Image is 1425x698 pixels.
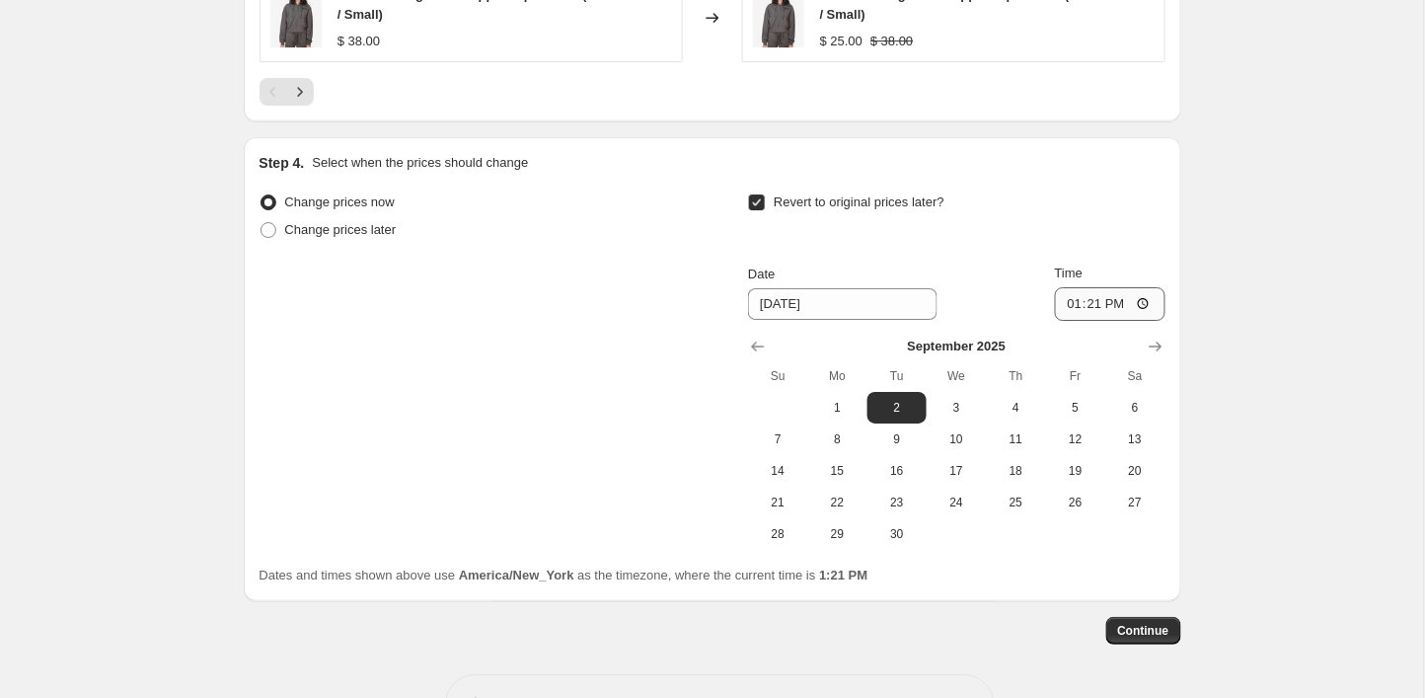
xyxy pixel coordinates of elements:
[816,400,860,416] span: 1
[1105,424,1164,455] button: Saturday September 13 2025
[816,495,860,510] span: 22
[875,463,919,479] span: 16
[808,487,867,518] button: Monday September 22 2025
[875,368,919,384] span: Tu
[875,495,919,510] span: 23
[748,455,807,487] button: Sunday September 14 2025
[285,194,395,209] span: Change prices now
[748,424,807,455] button: Sunday September 7 2025
[808,424,867,455] button: Monday September 8 2025
[867,518,927,550] button: Tuesday September 30 2025
[927,487,986,518] button: Wednesday September 24 2025
[867,360,927,392] th: Tuesday
[1113,431,1157,447] span: 13
[808,392,867,424] button: Monday September 1 2025
[1113,495,1157,510] span: 27
[816,463,860,479] span: 15
[285,222,397,237] span: Change prices later
[748,487,807,518] button: Sunday September 21 2025
[935,400,978,416] span: 3
[816,526,860,542] span: 29
[1105,360,1164,392] th: Saturday
[875,400,919,416] span: 2
[1118,623,1169,639] span: Continue
[867,455,927,487] button: Tuesday September 16 2025
[260,78,314,106] nav: Pagination
[1054,400,1097,416] span: 5
[1046,455,1105,487] button: Friday September 19 2025
[875,431,919,447] span: 9
[935,431,978,447] span: 10
[994,368,1037,384] span: Th
[927,392,986,424] button: Wednesday September 3 2025
[994,463,1037,479] span: 18
[1142,333,1169,360] button: Show next month, October 2025
[1113,400,1157,416] span: 6
[756,495,799,510] span: 21
[748,267,775,281] span: Date
[808,455,867,487] button: Monday September 15 2025
[459,568,574,582] b: America/New_York
[1046,487,1105,518] button: Friday September 26 2025
[1054,431,1097,447] span: 12
[337,32,380,51] div: $ 38.00
[808,360,867,392] th: Monday
[286,78,314,106] button: Next
[1054,495,1097,510] span: 26
[927,424,986,455] button: Wednesday September 10 2025
[1113,368,1157,384] span: Sa
[986,424,1045,455] button: Thursday September 11 2025
[756,431,799,447] span: 7
[819,568,867,582] b: 1:21 PM
[1055,287,1165,321] input: 12:00
[748,288,937,320] input: 8/26/2025
[1046,424,1105,455] button: Friday September 12 2025
[756,526,799,542] span: 28
[935,368,978,384] span: We
[1105,392,1164,424] button: Saturday September 6 2025
[816,368,860,384] span: Mo
[260,153,305,173] h2: Step 4.
[1046,360,1105,392] th: Friday
[1054,463,1097,479] span: 19
[774,194,944,209] span: Revert to original prices later?
[875,526,919,542] span: 30
[994,400,1037,416] span: 4
[260,568,868,582] span: Dates and times shown above use as the timezone, where the current time is
[927,455,986,487] button: Wednesday September 17 2025
[820,32,862,51] div: $ 25.00
[744,333,772,360] button: Show previous month, August 2025
[927,360,986,392] th: Wednesday
[870,32,913,51] strike: $ 38.00
[748,360,807,392] th: Sunday
[1054,368,1097,384] span: Fr
[994,495,1037,510] span: 25
[1105,455,1164,487] button: Saturday September 20 2025
[1046,392,1105,424] button: Friday September 5 2025
[935,463,978,479] span: 17
[816,431,860,447] span: 8
[994,431,1037,447] span: 11
[312,153,528,173] p: Select when the prices should change
[986,392,1045,424] button: Thursday September 4 2025
[867,487,927,518] button: Tuesday September 23 2025
[935,495,978,510] span: 24
[808,518,867,550] button: Monday September 29 2025
[867,392,927,424] button: Tuesday September 2 2025
[756,368,799,384] span: Su
[1106,617,1181,645] button: Continue
[1113,463,1157,479] span: 20
[748,518,807,550] button: Sunday September 28 2025
[986,487,1045,518] button: Thursday September 25 2025
[867,424,927,455] button: Tuesday September 9 2025
[1055,266,1083,280] span: Time
[756,463,799,479] span: 14
[1105,487,1164,518] button: Saturday September 27 2025
[986,455,1045,487] button: Thursday September 18 2025
[986,360,1045,392] th: Thursday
